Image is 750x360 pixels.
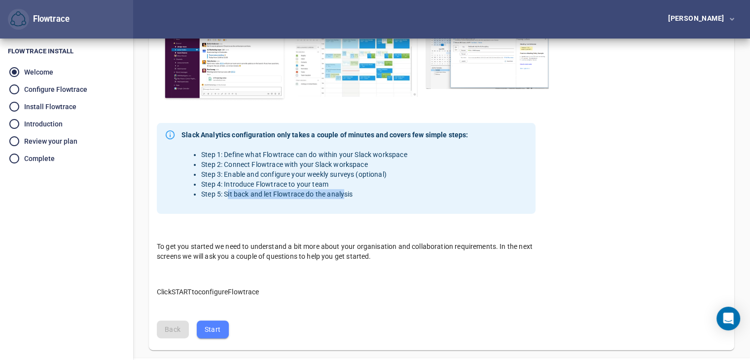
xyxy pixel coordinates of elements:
[426,10,549,89] img: Outlook Calendar analytics
[201,160,468,169] li: Step 2: Connect Flowtrace with your Slack workspace
[201,189,468,199] li: Step 5: Sit back and let Flowtrace do the analysis
[149,234,543,269] div: To get you started we need to understand a bit more about your organisation and collaboration req...
[205,323,221,336] span: Start
[201,169,468,179] li: Step 3: Enable and configure your weekly surveys (optional)
[163,10,286,101] img: Slack Workspace analytics
[157,277,536,297] p: Click START to configure Flowtrace
[8,9,29,30] button: Flowtrace
[294,10,418,97] img: Google Calendar analytics
[668,15,728,22] div: [PERSON_NAME]
[181,130,468,140] strong: Slack Analytics configuration only takes a couple of minutes and covers few simple steps:
[197,320,229,339] button: Start
[201,179,468,189] li: Step 4: Introduce Flowtrace to your team
[8,9,70,30] div: Flowtrace
[10,11,26,27] img: Flowtrace
[716,307,740,330] div: Open Intercom Messenger
[29,13,70,25] div: Flowtrace
[652,10,742,29] button: [PERSON_NAME]
[201,150,468,160] li: Step 1: Define what Flowtrace can do within your Slack workspace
